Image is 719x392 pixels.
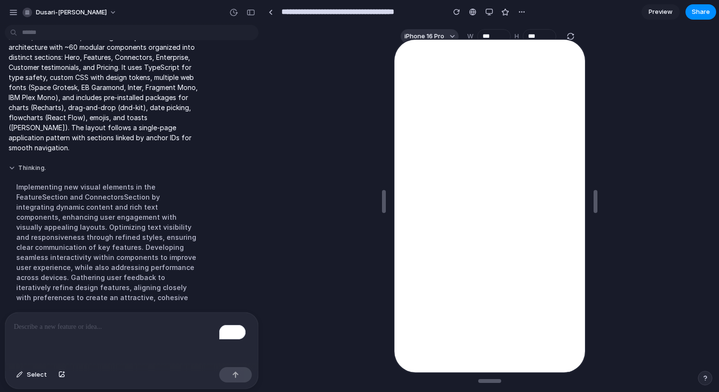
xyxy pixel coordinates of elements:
[649,7,673,17] span: Preview
[9,176,207,308] div: Implementing new visual elements in the FeatureSection and ConnectorsSection by integrating dynam...
[9,2,207,153] p: I've analyzed your website's architecture and created a comprehensive overview. Your site is a mo...
[36,8,107,17] span: dusari-[PERSON_NAME]
[19,5,122,20] button: dusari-[PERSON_NAME]
[11,367,52,382] button: Select
[685,4,716,20] button: Share
[401,29,459,44] button: iPhone 16 Pro
[27,370,47,380] span: Select
[692,7,710,17] span: Share
[641,4,680,20] a: Preview
[5,313,258,363] div: To enrich screen reader interactions, please activate Accessibility in Grammarly extension settings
